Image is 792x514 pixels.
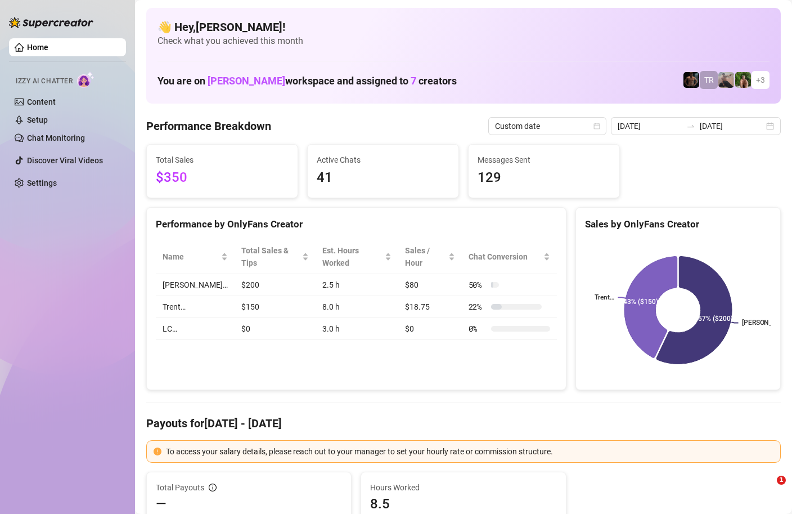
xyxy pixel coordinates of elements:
td: $0 [235,318,316,340]
td: $200 [235,274,316,296]
h4: Performance Breakdown [146,118,271,134]
td: 3.0 h [316,318,398,340]
iframe: Intercom live chat [754,476,781,503]
h1: You are on workspace and assigned to creators [157,75,457,87]
span: + 3 [756,74,765,86]
span: Total Payouts [156,481,204,494]
th: Total Sales & Tips [235,240,316,274]
span: Custom date [495,118,600,135]
input: Start date [618,120,682,132]
img: Nathaniel [735,72,751,88]
div: To access your salary details, please reach out to your manager to set your hourly rate or commis... [166,445,773,458]
span: TR [704,74,714,86]
div: Performance by OnlyFans Creator [156,217,557,232]
span: Izzy AI Chatter [16,76,73,87]
a: Setup [27,115,48,124]
td: $0 [398,318,461,340]
td: $18.75 [398,296,461,318]
input: End date [700,120,764,132]
span: Hours Worked [370,481,556,494]
td: $150 [235,296,316,318]
th: Sales / Hour [398,240,461,274]
span: Total Sales & Tips [241,244,300,269]
span: Sales / Hour [405,244,445,269]
td: Trent… [156,296,235,318]
span: 22 % [469,301,487,313]
a: Chat Monitoring [27,133,85,142]
div: Sales by OnlyFans Creator [585,217,771,232]
td: $80 [398,274,461,296]
span: info-circle [209,484,217,491]
img: logo-BBDzfeDw.svg [9,17,93,28]
td: LC… [156,318,235,340]
span: 41 [317,167,449,189]
span: 8.5 [370,495,556,513]
text: Trent… [594,294,614,302]
span: swap-right [686,122,695,131]
img: Trent [683,72,699,88]
span: 50 % [469,279,487,291]
img: LC [718,72,734,88]
span: Active Chats [317,154,449,166]
h4: Payouts for [DATE] - [DATE] [146,415,781,431]
span: Chat Conversion [469,251,541,263]
a: Discover Viral Videos [27,156,103,165]
img: AI Chatter [77,71,94,88]
th: Name [156,240,235,274]
span: 0 % [469,323,487,335]
span: exclamation-circle [154,448,161,455]
td: [PERSON_NAME]… [156,274,235,296]
span: Check what you achieved this month [157,35,769,47]
a: Settings [27,178,57,187]
a: Content [27,97,56,106]
span: 129 [478,167,610,189]
td: 2.5 h [316,274,398,296]
span: $350 [156,167,289,189]
div: Est. Hours Worked [322,244,382,269]
span: [PERSON_NAME] [208,75,285,87]
span: Name [163,251,219,263]
span: 7 [411,75,416,87]
a: Home [27,43,48,52]
span: Messages Sent [478,154,610,166]
span: calendar [593,123,600,129]
span: to [686,122,695,131]
th: Chat Conversion [462,240,557,274]
span: — [156,495,166,513]
span: 1 [777,476,786,485]
td: 8.0 h [316,296,398,318]
span: Total Sales [156,154,289,166]
h4: 👋 Hey, [PERSON_NAME] ! [157,19,769,35]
